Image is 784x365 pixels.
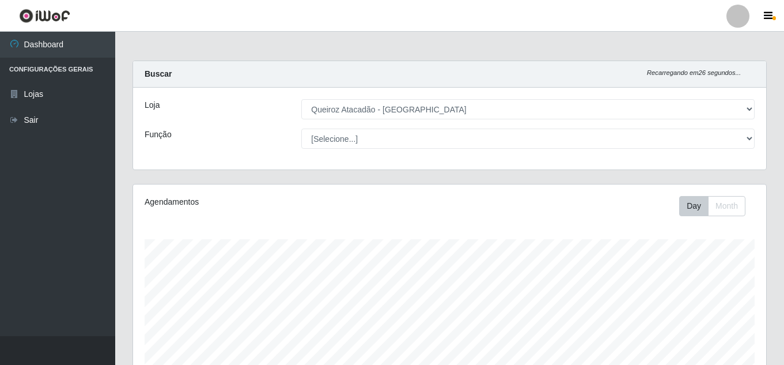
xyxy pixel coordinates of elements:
[145,129,172,141] label: Função
[145,99,160,111] label: Loja
[679,196,755,216] div: Toolbar with button groups
[679,196,745,216] div: First group
[679,196,709,216] button: Day
[19,9,70,23] img: CoreUI Logo
[708,196,745,216] button: Month
[145,196,389,208] div: Agendamentos
[145,69,172,78] strong: Buscar
[647,69,741,76] i: Recarregando em 26 segundos...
